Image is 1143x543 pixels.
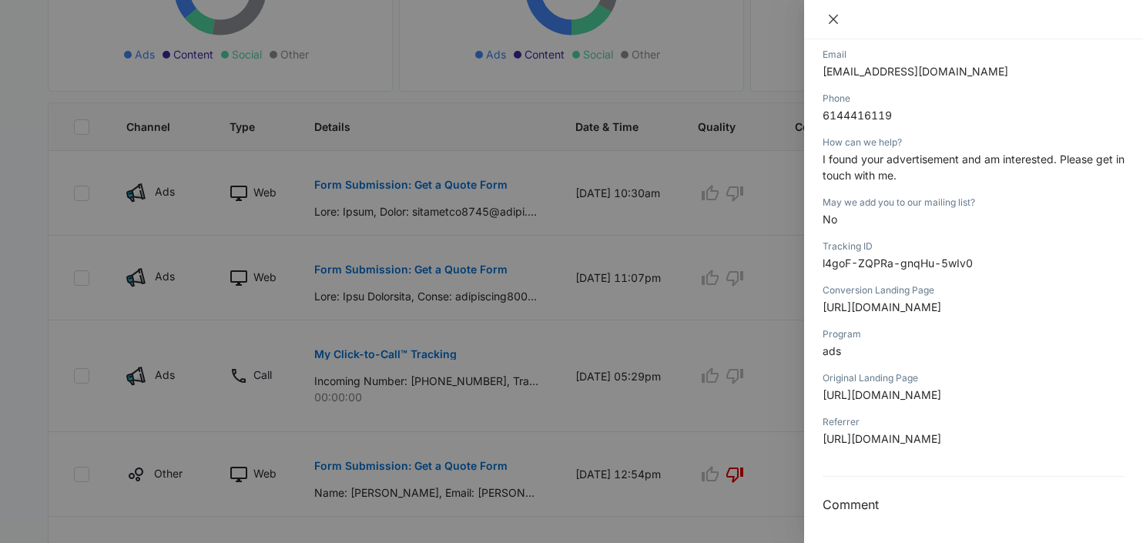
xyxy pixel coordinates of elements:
[823,432,941,445] span: [URL][DOMAIN_NAME]
[823,48,1125,62] div: Email
[823,256,973,270] span: l4goF-ZQPRa-gnqHu-5wIv0
[823,196,1125,209] div: May we add you to our mailing list?
[823,300,941,313] span: [URL][DOMAIN_NAME]
[40,40,169,52] div: Domain: [DOMAIN_NAME]
[823,344,841,357] span: ads
[823,12,844,26] button: Close
[25,40,37,52] img: website_grey.svg
[823,65,1008,78] span: [EMAIL_ADDRESS][DOMAIN_NAME]
[823,153,1125,182] span: I found your advertisement and am interested. Please get in touch with me.
[153,89,166,102] img: tab_keywords_by_traffic_grey.svg
[25,25,37,37] img: logo_orange.svg
[823,283,1125,297] div: Conversion Landing Page
[823,495,1125,514] h3: Comment
[827,13,840,25] span: close
[823,109,892,122] span: 6144416119
[823,240,1125,253] div: Tracking ID
[823,371,1125,385] div: Original Landing Page
[823,92,1125,106] div: Phone
[823,213,837,226] span: No
[59,91,138,101] div: Domain Overview
[823,327,1125,341] div: Program
[823,136,1125,149] div: How can we help?
[42,89,54,102] img: tab_domain_overview_orange.svg
[823,388,941,401] span: [URL][DOMAIN_NAME]
[170,91,260,101] div: Keywords by Traffic
[43,25,75,37] div: v 4.0.25
[823,415,1125,429] div: Referrer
